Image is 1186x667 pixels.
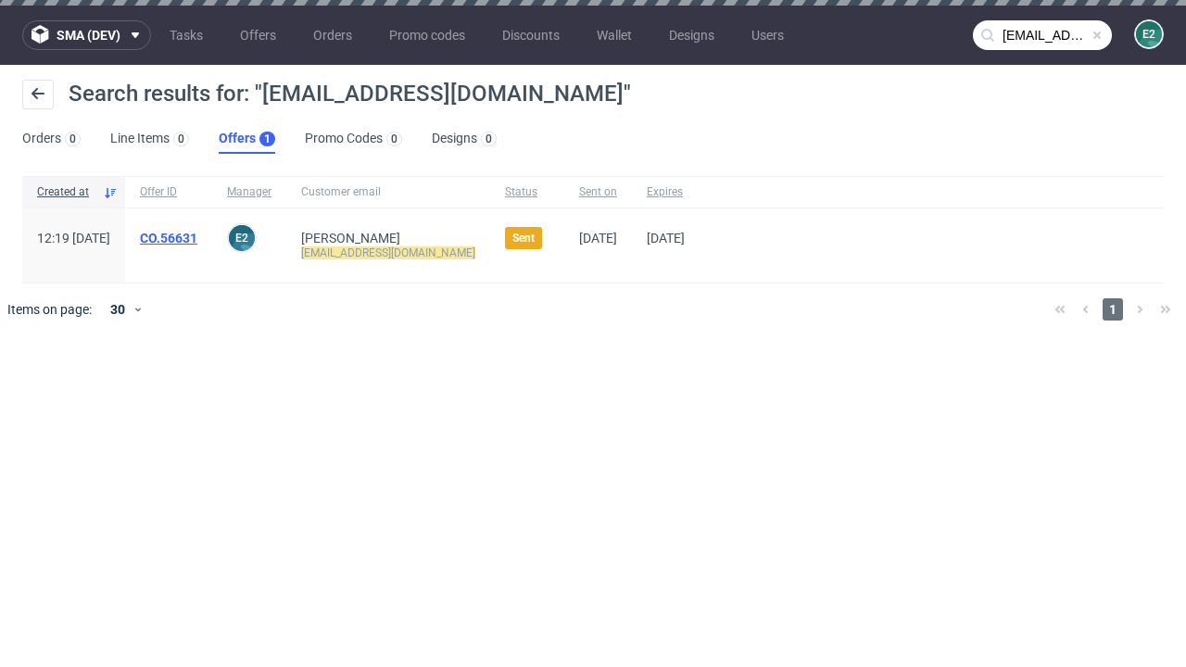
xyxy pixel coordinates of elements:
div: 30 [99,296,132,322]
div: 1 [264,132,271,145]
div: 0 [69,132,76,145]
span: Expires [647,184,685,200]
span: Manager [227,184,271,200]
figcaption: e2 [229,225,255,251]
a: Tasks [158,20,214,50]
a: Offers1 [219,124,275,154]
span: 1 [1103,298,1123,321]
mark: [EMAIL_ADDRESS][DOMAIN_NAME] [301,246,475,259]
a: Discounts [491,20,571,50]
button: sma (dev) [22,20,151,50]
span: Search results for: "[EMAIL_ADDRESS][DOMAIN_NAME]" [69,81,631,107]
div: 0 [178,132,184,145]
a: Offers [229,20,287,50]
div: 0 [391,132,397,145]
a: Wallet [586,20,643,50]
span: Status [505,184,549,200]
span: Offer ID [140,184,197,200]
span: sma (dev) [57,29,120,42]
a: Designs [658,20,725,50]
span: Sent [512,231,535,245]
a: Users [740,20,795,50]
span: [DATE] [579,231,617,245]
span: Created at [37,184,95,200]
a: Orders0 [22,124,81,154]
span: 12:19 [DATE] [37,231,110,245]
span: Sent on [579,184,617,200]
a: CO.56631 [140,231,197,245]
a: Promo Codes0 [305,124,402,154]
span: Items on page: [7,300,92,319]
span: [DATE] [647,231,685,245]
div: 0 [486,132,492,145]
span: Customer email [301,184,475,200]
a: Orders [302,20,363,50]
a: Line Items0 [110,124,189,154]
figcaption: e2 [1136,21,1162,47]
a: Designs0 [432,124,497,154]
a: [PERSON_NAME] [301,231,400,245]
a: Promo codes [378,20,476,50]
